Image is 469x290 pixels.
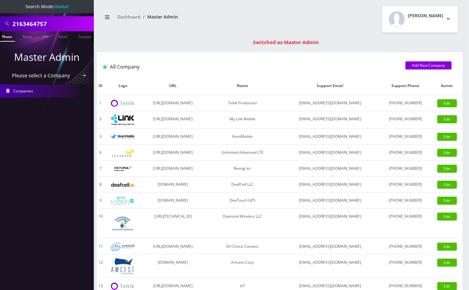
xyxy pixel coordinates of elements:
td: [URL][DOMAIN_NAME] [141,161,204,177]
a: Add New Company [406,61,452,70]
img: DeafCell LLC [111,183,134,187]
a: Edit [437,115,457,123]
td: [URL][DOMAIN_NAME] [141,239,204,255]
td: [PHONE_NUMBER] [380,193,432,209]
td: [EMAIL_ADDRESS][DOMAIN_NAME] [281,193,380,209]
th: Logo [104,77,141,95]
td: My Link Mobile [204,111,281,129]
td: [PHONE_NUMBER] [380,177,432,193]
td: [PHONE_NUMBER] [380,129,432,145]
td: [PHONE_NUMBER] [380,161,432,177]
img: Amcest Corp [111,258,134,275]
img: Diamond Wireless LLC [111,212,134,235]
th: Support Phone [380,77,432,95]
strong: Global [54,3,68,9]
td: Teltik Production [204,95,281,111]
td: 9 [97,193,104,209]
div: Switched as Master Admin [103,39,469,46]
img: All Choice Connect [111,243,134,251]
td: 10 [97,209,104,239]
td: [EMAIL_ADDRESS][DOMAIN_NAME] [281,111,380,129]
td: [PHONE_NUMBER] [380,255,432,278]
td: [EMAIL_ADDRESS][DOMAIN_NAME] [281,161,380,177]
td: [URL][DOMAIN_NAME] [141,95,204,111]
a: Dashboard [117,14,140,20]
a: Edit [437,181,457,189]
img: VennMobile [111,135,134,139]
img: Unlimited Advanced LTE [111,149,134,157]
a: Edit [437,213,457,221]
td: [URL][DOMAIN_NAME] [141,129,204,145]
td: Rexing Inc [204,161,281,177]
td: [EMAIL_ADDRESS][DOMAIN_NAME] [281,239,380,255]
h2: [PERSON_NAME] [408,13,444,18]
img: OneTouch GPS [111,197,134,205]
td: [EMAIL_ADDRESS][DOMAIN_NAME] [281,95,380,111]
span: Search Mode: [25,3,68,9]
li: Master Admin [140,13,178,20]
a: Edit [437,165,457,173]
th: Name [204,77,281,95]
th: Support Email [281,77,380,95]
td: 6 [97,145,104,161]
td: [EMAIL_ADDRESS][DOMAIN_NAME] [281,177,380,193]
td: [PHONE_NUMBER] [380,239,432,255]
td: DeafCell LLC [204,177,281,193]
td: [DOMAIN_NAME] [141,193,204,209]
a: Company [75,31,96,41]
td: All Choice Connect [204,239,281,255]
img: Rexing Inc [111,166,134,172]
td: Unlimited Advanced LTE [204,145,281,161]
img: IoT [111,283,134,290]
th: Action [431,77,463,95]
td: [URL][DOMAIN_NAME] [141,111,204,129]
th: URL [141,77,204,95]
a: Email [56,31,71,41]
td: [URL][DOMAIN_NAME] [141,145,204,161]
td: [EMAIL_ADDRESS][DOMAIN_NAME] [281,145,380,161]
td: Amcest Corp [204,255,281,278]
a: Edit [437,133,457,141]
td: OneTouch GPS [204,193,281,209]
td: 7 [97,161,104,177]
h1: All Company [103,64,396,70]
a: Edit [437,197,457,205]
a: Edit [437,259,457,267]
nav: breadcrumb [102,10,275,28]
img: Teltik Production [111,100,134,107]
td: Diamond Wireless LLC [204,209,281,239]
td: [EMAIL_ADDRESS][DOMAIN_NAME] [281,255,380,278]
img: All Company [103,65,107,69]
td: VennMobile [204,129,281,145]
td: [DOMAIN_NAME] [141,177,204,193]
a: SIM [39,31,51,41]
td: 2 [97,111,104,129]
td: [EMAIL_ADDRESS][DOMAIN_NAME] [281,129,380,145]
td: 12 [97,255,104,278]
a: Name [19,31,35,41]
td: [PHONE_NUMBER] [380,209,432,239]
span: Companies [14,88,33,94]
td: [PHONE_NUMBER] [380,111,432,129]
td: 1 [97,95,104,111]
th: ID [97,77,104,95]
a: Edit [437,243,457,251]
td: 8 [97,177,104,193]
td: 3 [97,129,104,145]
td: [EMAIL_ADDRESS][DOMAIN_NAME] [281,209,380,239]
input: Search All Companies [13,18,92,30]
a: Edit [437,99,457,107]
button: [PERSON_NAME] [382,6,458,32]
a: Edit [437,149,457,157]
td: [DOMAIN_NAME] [141,255,204,278]
td: [PHONE_NUMBER] [380,95,432,111]
img: My Link Mobile [111,114,134,125]
td: [URL][TECHNICAL_ID] [141,209,204,239]
td: [PHONE_NUMBER] [380,145,432,161]
td: 11 [97,239,104,255]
